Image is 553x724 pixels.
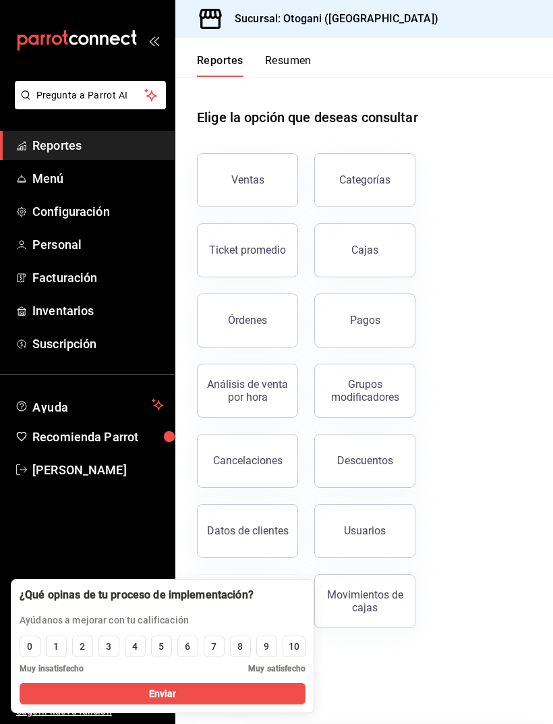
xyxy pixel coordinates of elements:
div: Categorías [339,173,390,186]
span: Facturación [32,269,164,287]
div: Cajas [351,242,379,258]
button: 1 [46,636,67,657]
button: open_drawer_menu [148,35,159,46]
div: Grupos modificadores [323,378,407,403]
div: 7 [211,640,216,654]
button: 5 [151,636,172,657]
button: 9 [256,636,277,657]
div: Órdenes [228,314,267,327]
span: Muy insatisfecho [20,663,84,675]
div: 5 [158,640,164,654]
button: 6 [177,636,198,657]
div: 6 [185,640,190,654]
button: 10 [283,636,305,657]
div: Pagos [350,314,380,327]
button: Categorías [314,153,415,207]
div: 0 [27,640,32,654]
h3: Sucursal: Otogani ([GEOGRAPHIC_DATA]) [224,11,438,27]
button: Usuarios [314,504,415,558]
a: Pregunta a Parrot AI [9,98,166,112]
span: Suscripción [32,335,164,353]
div: 3 [106,640,111,654]
div: Análisis de venta por hora [206,378,289,403]
span: Enviar [149,687,177,701]
div: 2 [80,640,85,654]
button: Reportes [197,54,243,77]
span: Inventarios [32,302,164,320]
span: Reportes [32,136,164,155]
div: 4 [132,640,138,654]
button: Análisis de venta por hora [197,364,298,418]
button: 0 [20,636,40,657]
button: Cancelaciones [197,434,298,488]
button: 7 [204,636,225,657]
button: Órdenes [197,294,298,347]
h1: Elige la opción que deseas consultar [197,107,418,128]
span: Pregunta a Parrot AI [36,88,145,103]
button: 4 [125,636,146,657]
span: Recomienda Parrot [32,428,164,446]
span: Personal [32,235,164,254]
span: Ayuda [32,397,146,413]
div: navigation tabs [197,54,312,77]
p: Ayúdanos a mejorar con tu calificación [20,613,254,628]
button: Grupos modificadores [314,364,415,418]
div: Cancelaciones [213,454,283,467]
span: [PERSON_NAME] [32,461,164,479]
div: 9 [264,640,269,654]
div: ¿Qué opinas de tu proceso de implementación? [20,588,254,603]
button: Enviar [20,683,305,704]
div: Usuarios [344,524,386,537]
button: Movimientos de cajas [314,574,415,628]
div: 8 [237,640,243,654]
span: Configuración [32,202,164,221]
button: 8 [230,636,251,657]
button: 2 [72,636,93,657]
button: Resumen [265,54,312,77]
div: Descuentos [337,454,393,467]
button: Pregunta a Parrot AI [15,81,166,109]
div: Ventas [231,173,264,186]
span: Muy satisfecho [248,663,305,675]
button: Descuentos [314,434,415,488]
button: Ventas [197,153,298,207]
div: Movimientos de cajas [323,588,407,614]
button: Pagos [314,294,415,347]
div: Datos de clientes [207,524,289,537]
span: Menú [32,169,164,188]
div: 10 [289,640,299,654]
button: Ticket promedio [197,223,298,277]
div: Ticket promedio [209,244,286,256]
div: 1 [53,640,59,654]
button: Contrata inventarios para ver este reporte [197,574,298,628]
button: Datos de clientes [197,504,298,558]
button: 3 [98,636,119,657]
a: Cajas [314,223,415,277]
